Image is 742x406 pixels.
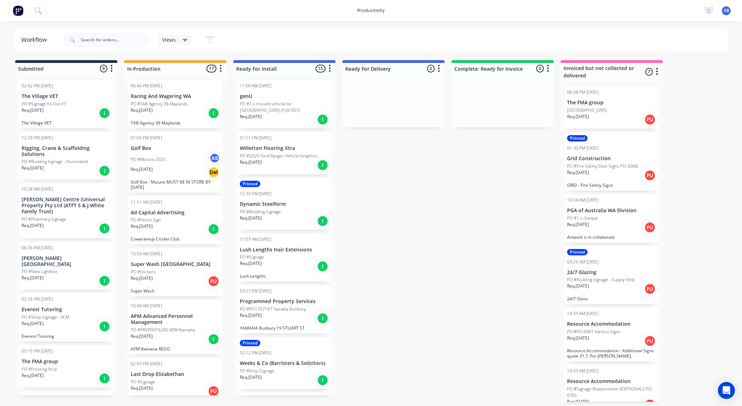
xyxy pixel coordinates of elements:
div: I [99,165,110,176]
p: Golf Box - Mizuno MUST BE IN STORE BY [DATE] [131,179,220,190]
p: YAMAHA Bunbury 19 STUART ST [240,325,329,331]
p: Everest Tutoring [22,333,111,339]
p: Super Wash [131,288,220,294]
p: Req. [DATE] [131,275,153,282]
p: Req. [DATE] [131,385,153,391]
div: 06:36 PM [DATE] [22,245,53,251]
p: PO #Fence Sign [131,217,161,223]
div: Printed [240,340,260,346]
div: I [317,159,328,171]
div: Printed12:39 PM [DATE]Dynamic SteelformPO #Building SignageReq.[DATE]I [237,178,332,230]
div: Workflow [21,36,50,44]
div: PU [644,283,656,295]
div: 10:33 AM [DATE] [567,311,599,317]
div: I [99,223,110,234]
p: PO #Signage Fit-Out V3 [22,101,66,107]
p: Last Drop Elizabethan [131,371,220,377]
div: 06:36 PM [DATE][PERSON_NAME] [GEOGRAPHIC_DATA]PO #New LightboxReq.[DATE]I [19,242,114,290]
div: Del [208,167,219,178]
p: PO #1 x cheque [567,215,598,221]
div: Printed01:30 PM [DATE]Grid ConstructionPO #Fire Safety Door Signs PO: 6068Req.[DATE]PUGRID - Fire... [564,132,659,191]
div: I [99,321,110,332]
p: PGA of Australia WA Division [567,208,656,214]
p: Cowaramup Cricket Club [131,236,220,242]
p: PO #Vinyl Signage [240,368,274,374]
p: Lush Lengths. [240,273,329,279]
p: Req. [DATE] [240,215,262,221]
div: I [99,108,110,119]
p: PO #PO-0061 Various Signs [567,329,621,335]
p: Golf Box [131,145,220,151]
div: 11:07 AM [DATE] [240,236,271,243]
div: I [99,373,110,384]
div: I [208,333,219,345]
p: PO #Stickers [131,269,156,275]
div: 05:15 PM [DATE]The FMA groupPO #Frosting StripReq.[DATE]I [19,345,114,388]
p: Req. [DATE] [22,165,44,171]
p: The FMA group [22,359,111,365]
p: Req. [DATE] [22,107,44,114]
p: Dynamic Steelform [240,201,329,207]
div: 01:51 PM [DATE] [240,135,271,141]
p: Req. [DATE] [22,320,44,327]
div: I [208,224,219,235]
p: genU [240,93,329,99]
div: I [317,313,328,324]
div: 06:38 PM [DATE]The FMA group[GEOGRAPHIC_DATA]Req.[DATE]PU [564,86,659,129]
div: 02:42 PM [DATE] [22,83,53,89]
div: 11:11 AM [DATE] [131,199,162,205]
div: 03:27 PM [DATE] [240,288,271,294]
p: PO #Signage Replacement ADDITIONALS PO: 0765 [567,386,656,399]
p: Req. [DATE] [567,335,589,341]
div: PU [644,114,656,125]
p: TAB Agency 36 Maylands [131,120,220,126]
div: 11:07 AM [DATE]Lush Lengths Hair ExtensionsPO #SignageReq.[DATE]ILush Lengths. [237,233,332,282]
div: 12:39 PM [DATE] [240,191,271,197]
span: Views [162,36,176,43]
p: PO #Fire Safety Door Signs PO: 6068 [567,163,638,169]
div: 02:07 PM [DATE] [131,361,162,367]
p: PO #Building Signage - Illuminated [22,158,88,165]
div: Printed [240,181,260,187]
p: Req. [DATE] [567,399,589,405]
div: 11:00 AM [DATE]genUPO #1 x missed vehicle for [GEOGRAPHIC_DATA] (1HJC907)Req.[DATE]I [237,80,332,128]
p: Req. [DATE] [240,374,262,381]
p: 24/7 Glazing [567,269,656,275]
div: 10:33 AM [DATE] [567,368,599,374]
p: Racing And Wagering WA [131,93,220,99]
p: Req. [DATE] [131,107,153,114]
p: PO #Signage [240,254,264,260]
div: 10:40 AM [DATE] [131,303,162,309]
p: Everest Tutoring [22,307,111,313]
p: The FMA group [567,100,656,106]
p: Grid Construction [567,156,656,162]
p: Req. [DATE] [567,221,589,228]
div: I [99,275,110,286]
p: Req. [DATE] [22,222,44,229]
div: Printed [567,249,588,255]
p: Super Wash [GEOGRAPHIC_DATA] [131,261,220,267]
p: PO #Frosting Strip [22,366,57,372]
p: [PERSON_NAME] Centre (Universal Property Pty Ltd (ATFT S & J White Family Trust) [22,197,111,214]
p: Artwork is in collaborate [567,234,656,240]
div: 06:44 PM [DATE]Racing And Wagering WAPO #TAB Agency 36 MaylandsReq.[DATE]ITAB Agency 36 Maylands [128,80,223,128]
div: 10:40 AM [DATE]APM Advanced Personnel ManagementPO #PROP0016285 APM KwinanaReq.[DATE]IAPM Kwinana... [128,300,223,354]
div: PU [644,170,656,181]
div: 01:51 PM [DATE]Willetton Flooring XtraPO #2020 Ford Ranger Vehicle GraphicsReq.[DATE]I [237,132,332,174]
p: PO #PO1707167 Yamaha Bunbury [240,306,306,312]
p: Req. [DATE] [567,283,589,289]
p: Req. [DATE] [131,166,153,173]
div: productivity [354,5,388,16]
div: 01:09 PM [DATE]Golf BoxPO #Mizuno 2025ABReq.[DATE]DelGolf Box - Mizuno MUST BE IN STORE BY [DATE] [128,132,223,193]
div: 10:54 AM [DATE] [567,197,599,203]
div: I [317,261,328,272]
p: Req. [DATE] [240,159,262,166]
p: 24/7 Glass [567,296,656,301]
p: Req. [DATE] [567,169,589,176]
p: Resource Accommodation - Additional Signs quote 31.7. For [PERSON_NAME]. [567,348,656,359]
div: I [317,375,328,386]
p: Req. [DATE] [240,312,262,319]
div: 12:39 PM [DATE]Rigging, Crane & Scaffolding SolutionsPO #Building Signage - IlluminatedReq.[DATE]I [19,132,114,180]
p: The Village VET [22,93,111,99]
div: 05:12 PM [DATE] [240,395,271,402]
